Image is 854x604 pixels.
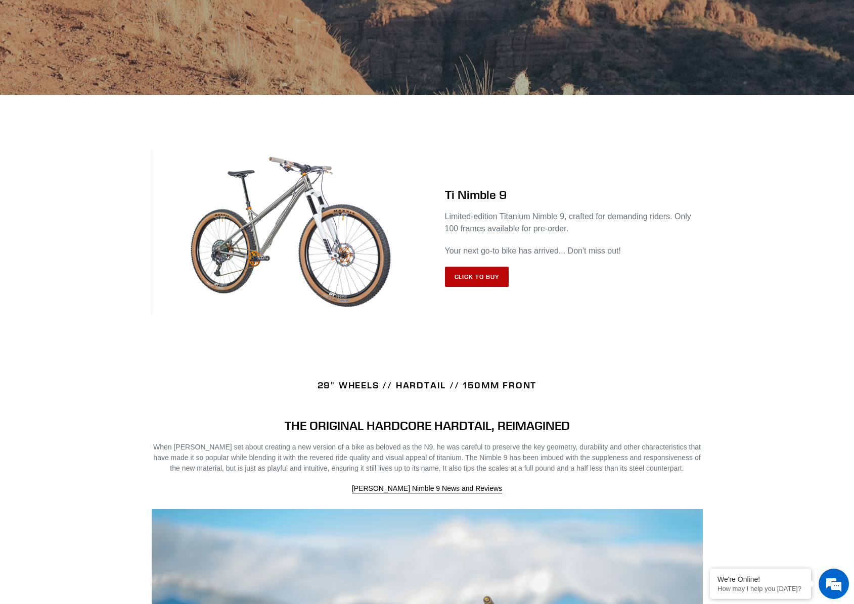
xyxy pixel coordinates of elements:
[717,585,803,592] p: How may I help you today?
[445,187,703,202] h2: Ti Nimble 9
[152,380,703,391] h4: 29" WHEELS // HARDTAIL // 150MM FRONT
[152,442,703,474] p: When [PERSON_NAME] set about creating a new version of a bike as beloved as the N9, he was carefu...
[445,245,703,257] p: Your next go-to bike has arrived... Don't miss out!
[352,484,502,493] a: [PERSON_NAME] Nimble 9 News and Reviews
[445,267,509,287] a: Click to Buy: TI NIMBLE 9
[717,575,803,583] div: We're Online!
[445,211,703,235] p: Limited-edition Titanium Nimble 9, crafted for demanding riders. Only 100 frames available for pr...
[152,418,703,433] h4: THE ORIGINAL HARDCORE HARDTAIL, REIMAGINED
